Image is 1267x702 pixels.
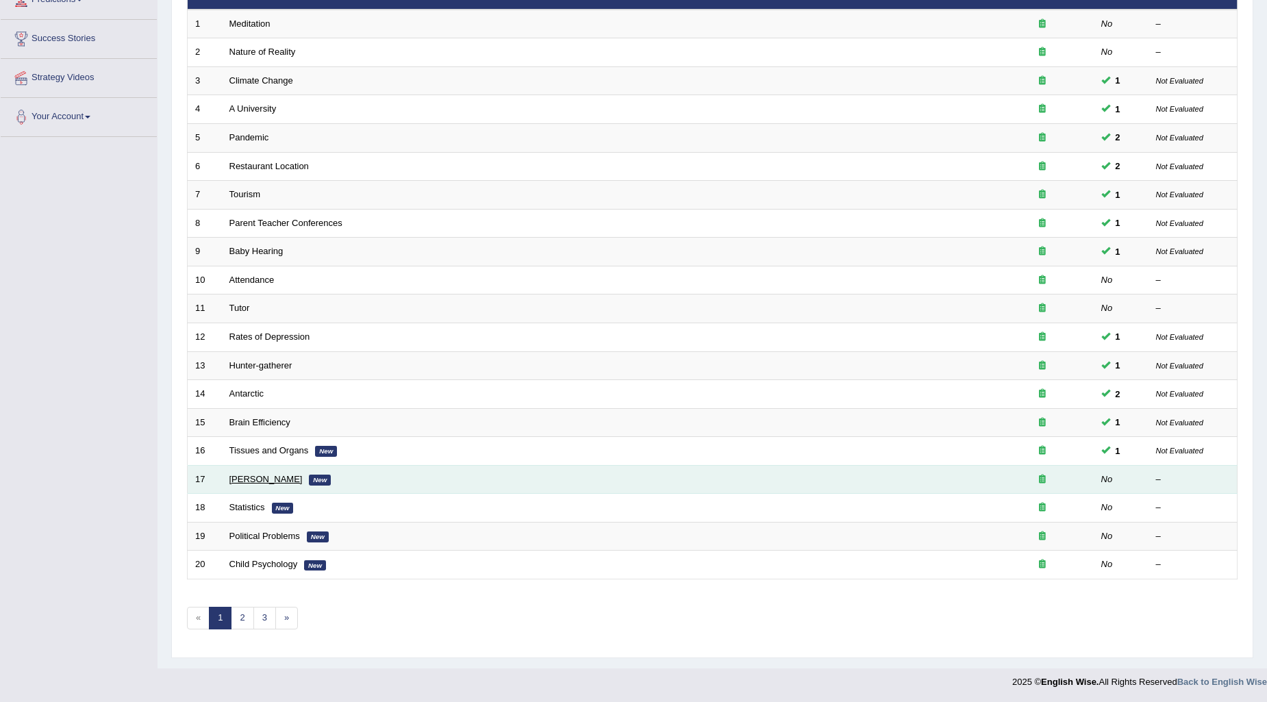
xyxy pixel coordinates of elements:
[1101,531,1113,541] em: No
[1110,130,1126,145] span: You can still take this question
[272,503,294,514] em: New
[999,302,1086,315] div: Exam occurring question
[188,66,222,95] td: 3
[1156,501,1230,514] div: –
[1110,102,1126,116] span: You can still take this question
[1110,444,1126,458] span: You can still take this question
[999,131,1086,145] div: Exam occurring question
[1156,302,1230,315] div: –
[1156,46,1230,59] div: –
[188,294,222,323] td: 11
[209,607,231,629] a: 1
[188,38,222,67] td: 2
[229,445,309,455] a: Tissues and Organs
[999,331,1086,344] div: Exam occurring question
[229,218,342,228] a: Parent Teacher Conferences
[229,18,271,29] a: Meditation
[1,98,157,132] a: Your Account
[1156,390,1203,398] small: Not Evaluated
[229,161,309,171] a: Restaurant Location
[229,331,310,342] a: Rates of Depression
[188,181,222,210] td: 7
[229,75,293,86] a: Climate Change
[1110,73,1126,88] span: You can still take this question
[1156,418,1203,427] small: Not Evaluated
[999,160,1086,173] div: Exam occurring question
[253,607,276,629] a: 3
[999,103,1086,116] div: Exam occurring question
[188,238,222,266] td: 9
[229,559,298,569] a: Child Psychology
[1156,134,1203,142] small: Not Evaluated
[1101,47,1113,57] em: No
[1156,473,1230,486] div: –
[1101,559,1113,569] em: No
[1,20,157,54] a: Success Stories
[304,560,326,571] em: New
[1156,333,1203,341] small: Not Evaluated
[188,522,222,551] td: 19
[1177,677,1267,687] a: Back to English Wise
[229,47,296,57] a: Nature of Reality
[1156,18,1230,31] div: –
[229,531,300,541] a: Political Problems
[1156,77,1203,85] small: Not Evaluated
[1101,275,1113,285] em: No
[1156,105,1203,113] small: Not Evaluated
[307,531,329,542] em: New
[229,360,292,371] a: Hunter-gatherer
[999,18,1086,31] div: Exam occurring question
[309,475,331,486] em: New
[188,437,222,466] td: 16
[1156,219,1203,227] small: Not Evaluated
[1041,677,1099,687] strong: English Wise.
[1156,362,1203,370] small: Not Evaluated
[229,132,269,142] a: Pandemic
[999,217,1086,230] div: Exam occurring question
[999,188,1086,201] div: Exam occurring question
[229,417,290,427] a: Brain Efficiency
[188,380,222,409] td: 14
[1101,474,1113,484] em: No
[1110,415,1126,429] span: You can still take this question
[275,607,298,629] a: »
[188,351,222,380] td: 13
[188,494,222,523] td: 18
[315,446,337,457] em: New
[188,408,222,437] td: 15
[999,46,1086,59] div: Exam occurring question
[1110,387,1126,401] span: You can still take this question
[1110,358,1126,373] span: You can still take this question
[999,245,1086,258] div: Exam occurring question
[999,360,1086,373] div: Exam occurring question
[229,103,277,114] a: A University
[1101,18,1113,29] em: No
[999,416,1086,429] div: Exam occurring question
[229,303,250,313] a: Tutor
[999,501,1086,514] div: Exam occurring question
[999,473,1086,486] div: Exam occurring question
[188,323,222,351] td: 12
[188,10,222,38] td: 1
[999,444,1086,457] div: Exam occurring question
[1156,530,1230,543] div: –
[999,388,1086,401] div: Exam occurring question
[1156,447,1203,455] small: Not Evaluated
[1,59,157,93] a: Strategy Videos
[1101,303,1113,313] em: No
[229,275,275,285] a: Attendance
[188,95,222,124] td: 4
[999,558,1086,571] div: Exam occurring question
[188,266,222,294] td: 10
[1012,668,1267,688] div: 2025 © All Rights Reserved
[231,607,253,629] a: 2
[1110,329,1126,344] span: You can still take this question
[188,152,222,181] td: 6
[999,530,1086,543] div: Exam occurring question
[1110,216,1126,230] span: You can still take this question
[1110,159,1126,173] span: You can still take this question
[1156,558,1230,571] div: –
[1110,188,1126,202] span: You can still take this question
[188,465,222,494] td: 17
